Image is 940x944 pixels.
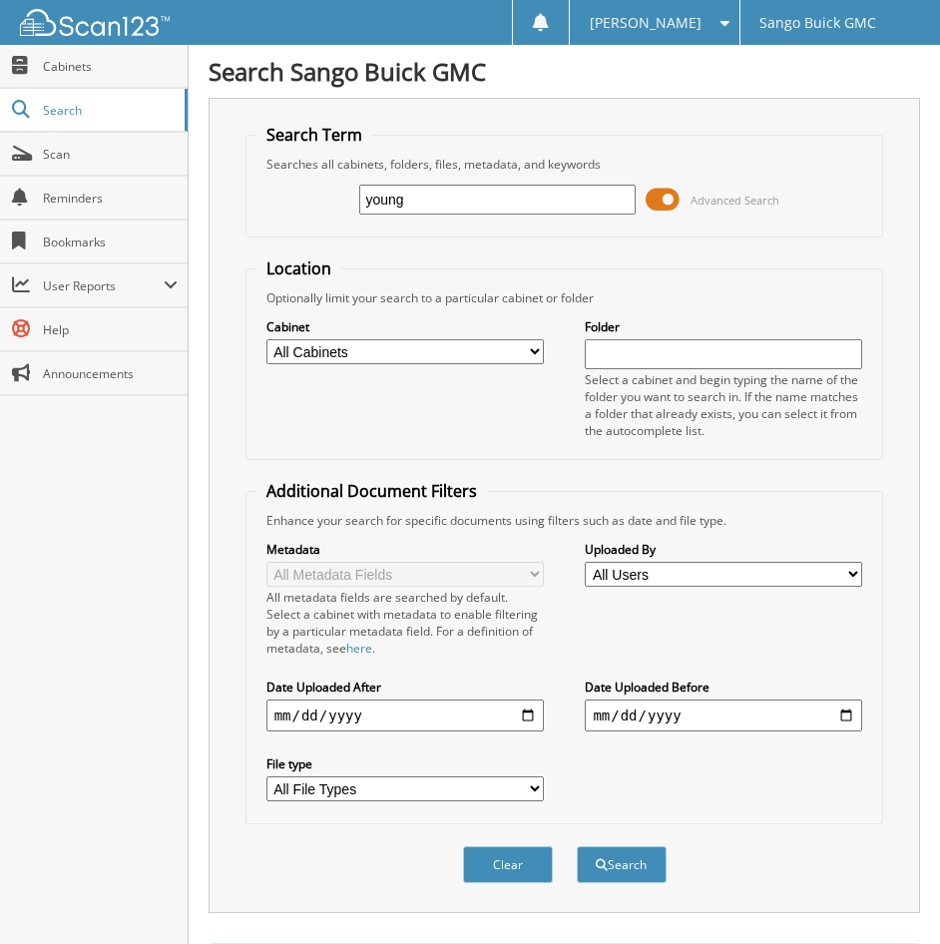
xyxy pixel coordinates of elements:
[43,146,178,163] span: Scan
[266,318,544,335] label: Cabinet
[585,679,862,696] label: Date Uploaded Before
[346,640,372,657] a: here
[266,700,544,731] input: start
[256,289,873,306] div: Optionally limit your search to a particular cabinet or folder
[43,365,178,382] span: Announcements
[43,102,175,119] span: Search
[43,190,178,207] span: Reminders
[20,9,170,36] img: scan123-logo-white.svg
[256,512,873,529] div: Enhance your search for specific documents using filters such as date and file type.
[266,589,544,657] div: All metadata fields are searched by default. Select a cabinet with metadata to enable filtering b...
[691,193,779,208] span: Advanced Search
[759,17,876,29] span: Sango Buick GMC
[43,58,178,75] span: Cabinets
[463,846,553,883] button: Clear
[209,55,920,88] h1: Search Sango Buick GMC
[585,541,862,558] label: Uploaded By
[590,17,702,29] span: [PERSON_NAME]
[266,541,544,558] label: Metadata
[585,318,862,335] label: Folder
[577,846,667,883] button: Search
[43,234,178,250] span: Bookmarks
[585,700,862,731] input: end
[266,755,544,772] label: File type
[256,480,487,502] legend: Additional Document Filters
[585,371,862,439] div: Select a cabinet and begin typing the name of the folder you want to search in. If the name match...
[43,321,178,338] span: Help
[840,848,940,944] iframe: Chat Widget
[256,156,873,173] div: Searches all cabinets, folders, files, metadata, and keywords
[256,124,372,146] legend: Search Term
[256,257,341,279] legend: Location
[43,277,164,294] span: User Reports
[266,679,544,696] label: Date Uploaded After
